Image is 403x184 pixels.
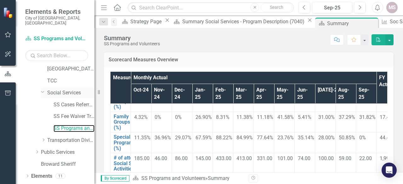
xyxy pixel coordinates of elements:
[114,155,153,172] a: # of attendees at Social Service Activities/Groups
[47,89,94,97] a: Social Services
[182,18,306,25] div: Summary Social Services - Program Description (7040)
[54,113,94,120] a: SS Fee Waiver Tracking
[277,155,293,161] span: 101.00
[41,161,94,168] a: Broward Sheriff
[47,137,94,144] a: Transportation Division
[380,155,399,161] span: 1,995.00
[382,163,397,178] div: Open Intercom Messenger
[298,135,314,141] span: 35.14%
[134,135,150,141] span: 11.35%
[25,15,88,26] small: City of [GEOGRAPHIC_DATA], [GEOGRAPHIC_DATA]
[339,135,355,141] span: 50.85%
[25,8,88,15] span: Elements & Reports
[25,50,88,61] input: Search Below...
[270,5,283,10] span: Search
[47,65,94,73] a: [GEOGRAPHIC_DATA]
[216,114,230,120] span: 8.31%
[312,2,352,13] button: Sep-25
[120,18,163,25] a: Strategy Page
[318,114,335,120] span: 31.00%
[327,20,377,27] div: Summary
[236,155,252,161] span: 413.00
[216,135,232,141] span: 88.22%
[277,135,294,141] span: 23.76%
[257,155,272,161] span: 331.00
[25,35,88,42] a: SS Programs and Volunteers
[216,155,231,161] span: 433.00
[261,3,292,12] button: Search
[386,2,398,13] button: MS
[359,155,372,161] span: 22.00
[359,114,376,120] span: 31.82%
[141,175,205,181] a: SS Programs and Volunteers
[236,114,253,120] span: 11.38%
[175,155,188,161] span: 86.00
[133,175,244,182] div: »
[257,114,273,120] span: 11.18%
[298,114,311,120] span: 5.41%
[339,155,351,161] span: 59.00
[196,114,212,120] span: 26.90%
[31,173,52,180] a: Elements
[380,135,396,141] span: 44.46%
[155,114,161,120] span: 0%
[54,101,94,109] a: SS Cases Referrals and Phone Log
[114,114,130,131] a: Family Groups (%)
[171,18,306,25] a: Summary Social Services - Program Description (7040)
[54,125,94,132] a: SS Programs and Volunteers
[104,42,160,46] div: SS Programs and Volunteers
[55,173,65,179] div: 11
[134,114,148,120] span: 4.32%
[236,135,253,141] span: 84.99%
[114,93,132,110] a: Support Groups (%)
[109,57,389,63] h3: Scorecard Measures Overview
[47,77,94,85] a: TCC
[128,2,294,13] input: Search ClearPoint...
[339,114,355,120] span: 37.29%
[380,114,396,120] span: 17.43%
[196,155,211,161] span: 145.00
[134,155,150,161] span: 185.00
[101,175,129,181] span: By Scorecard
[155,155,167,161] span: 46.00
[114,134,136,151] a: Special Programs (%)
[257,135,273,141] span: 77.64%
[175,114,182,120] span: 0%
[175,135,191,141] span: 29.07%
[314,4,350,12] div: Sep-25
[155,135,171,141] span: 36.96%
[318,135,335,141] span: 28.00%
[359,135,366,141] span: 0%
[104,35,160,42] div: Summary
[130,18,163,25] div: Strategy Page
[298,155,310,161] span: 74.00
[41,149,94,156] a: Public Services
[277,114,294,120] span: 41.58%
[318,155,334,161] span: 100.00
[196,135,212,141] span: 67.59%
[3,7,14,18] img: ClearPoint Strategy
[208,175,230,181] div: Summary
